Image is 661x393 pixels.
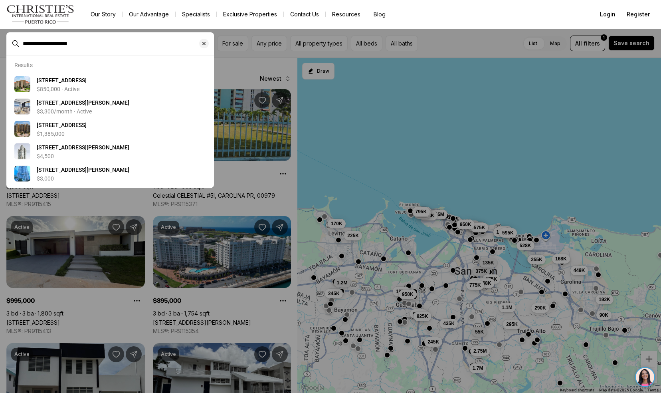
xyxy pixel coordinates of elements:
button: Register [622,6,655,22]
button: Clear search input [199,33,214,54]
a: Exclusive Properties [217,9,283,20]
span: [STREET_ADDRESS] [37,122,87,128]
img: logo [6,5,75,24]
span: [STREET_ADDRESS][PERSON_NAME] [37,167,129,173]
img: be3d4b55-7850-4bcb-9297-a2f9cd376e78.png [5,5,23,23]
a: Our Advantage [123,9,175,20]
a: View details: 404 AVE DE LA CONSTITUCION [11,163,209,185]
a: Our Story [84,9,122,20]
a: View details: 15 AVENUE DE LA MER #2507 [11,73,209,95]
span: Register [627,11,650,18]
p: $4,500 [37,153,54,159]
p: Results [14,62,33,68]
a: View details: 450 Av de la Constitución APT. 11 [11,95,209,118]
p: $3,000 [37,175,54,182]
a: View details: 19 AVENUE DE LA MER #701 [11,118,209,140]
a: Specialists [176,9,216,20]
a: Blog [367,9,392,20]
span: [STREET_ADDRESS][PERSON_NAME] [37,144,129,151]
span: [STREET_ADDRESS] [37,77,87,83]
p: $1,385,000 [37,131,65,137]
p: $850,000 · Active [37,86,79,92]
button: Login [595,6,620,22]
a: View details: 404 AVE DE LA CONSTITUCION [11,140,209,163]
span: [STREET_ADDRESS][PERSON_NAME] [37,99,129,106]
p: $3,300/month · Active [37,108,92,115]
button: Contact Us [284,9,325,20]
span: Login [600,11,615,18]
a: Resources [326,9,367,20]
